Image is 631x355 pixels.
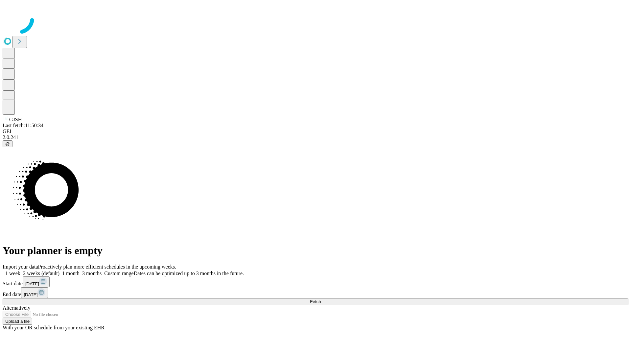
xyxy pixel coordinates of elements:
[3,287,628,298] div: End date
[62,271,80,276] span: 1 month
[3,129,628,134] div: GEI
[3,134,628,140] div: 2.0.241
[310,299,321,304] span: Fetch
[5,271,20,276] span: 1 week
[3,298,628,305] button: Fetch
[3,276,628,287] div: Start date
[23,271,59,276] span: 2 weeks (default)
[3,305,30,311] span: Alternatively
[3,264,38,270] span: Import your data
[3,123,43,128] span: Last fetch: 11:50:34
[82,271,102,276] span: 3 months
[104,271,133,276] span: Custom range
[134,271,244,276] span: Dates can be optimized up to 3 months in the future.
[3,140,12,147] button: @
[23,276,50,287] button: [DATE]
[25,281,39,286] span: [DATE]
[9,117,22,122] span: GJSH
[3,325,105,330] span: With your OR schedule from your existing EHR
[21,287,48,298] button: [DATE]
[3,245,628,257] h1: Your planner is empty
[38,264,176,270] span: Proactively plan more efficient schedules in the upcoming weeks.
[24,292,37,297] span: [DATE]
[5,141,10,146] span: @
[3,318,32,325] button: Upload a file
